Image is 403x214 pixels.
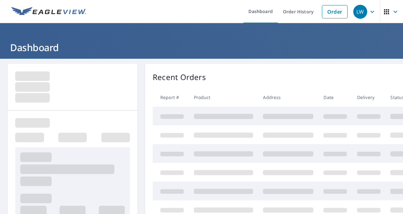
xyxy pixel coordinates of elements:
a: Order [322,5,348,18]
h1: Dashboard [8,41,395,54]
div: LW [353,5,367,19]
th: Product [189,88,258,107]
th: Delivery [352,88,386,107]
img: EV Logo [11,7,86,17]
th: Report # [153,88,189,107]
p: Recent Orders [153,71,206,83]
th: Date [318,88,352,107]
th: Address [258,88,318,107]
